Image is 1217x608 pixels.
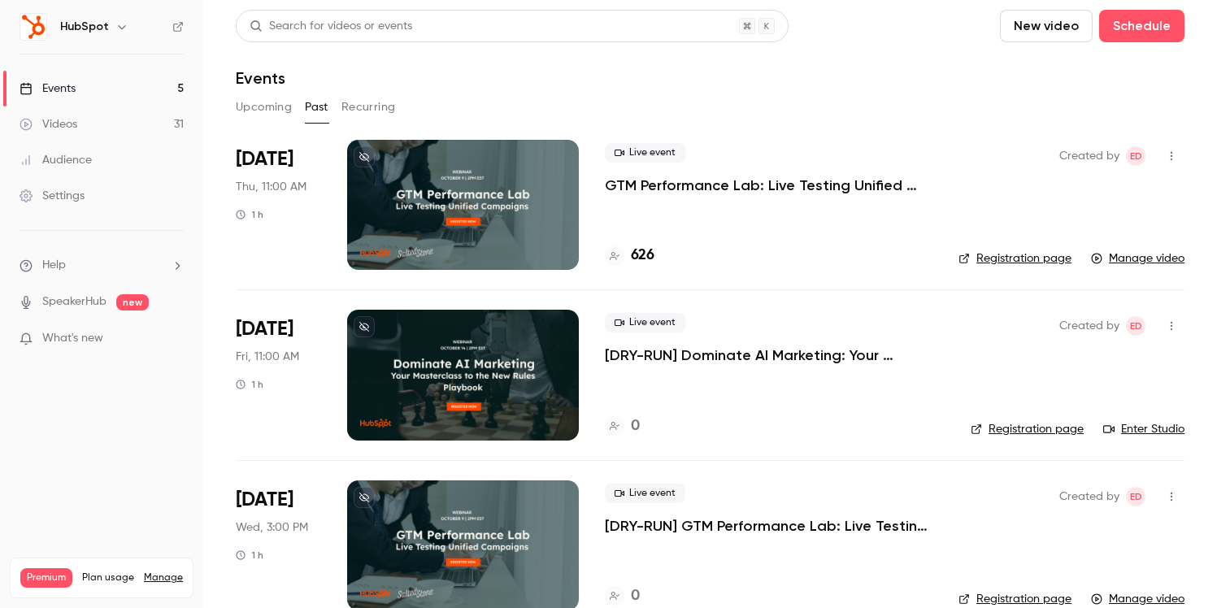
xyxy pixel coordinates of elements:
span: Fri, 11:00 AM [236,349,299,365]
a: SpeakerHub [42,293,106,311]
button: Upcoming [236,94,292,120]
a: [DRY-RUN] GTM Performance Lab: Live Testing Unified Campaigns [605,516,932,536]
h4: 626 [631,245,654,267]
span: ED [1130,316,1142,336]
h6: HubSpot [60,19,109,35]
button: Schedule [1099,10,1184,42]
img: HubSpot [20,14,46,40]
a: 0 [605,585,640,607]
h4: 0 [631,585,640,607]
span: [DATE] [236,487,293,513]
button: New video [1000,10,1093,42]
span: ED [1130,146,1142,166]
a: Registration page [958,591,1071,607]
span: Elika Dizechi [1126,487,1145,506]
a: Manage video [1091,250,1184,267]
span: Created by [1059,487,1119,506]
h4: 0 [631,415,640,437]
span: Live event [605,484,685,503]
div: 1 h [236,549,263,562]
a: 626 [605,245,654,267]
h1: Events [236,68,285,88]
div: Settings [20,188,85,204]
span: Elika Dizechi [1126,316,1145,336]
span: Created by [1059,316,1119,336]
button: Recurring [341,94,396,120]
button: Past [305,94,328,120]
iframe: Noticeable Trigger [164,332,184,346]
span: Created by [1059,146,1119,166]
div: 1 h [236,208,263,221]
span: Plan usage [82,571,134,584]
a: Manage video [1091,591,1184,607]
div: Search for videos or events [250,18,412,35]
span: Wed, 3:00 PM [236,519,308,536]
a: Manage [144,571,183,584]
a: GTM Performance Lab: Live Testing Unified Campaigns [605,176,932,195]
span: [DATE] [236,316,293,342]
span: new [116,294,149,311]
a: 0 [605,415,640,437]
span: Live event [605,143,685,163]
a: Registration page [971,421,1084,437]
div: 1 h [236,378,263,391]
span: Elika Dizechi [1126,146,1145,166]
span: Premium [20,568,72,588]
div: Oct 3 Fri, 11:00 AM (America/Los Angeles) [236,310,321,440]
span: Thu, 11:00 AM [236,179,306,195]
span: [DATE] [236,146,293,172]
div: Events [20,80,76,97]
span: What's new [42,330,103,347]
span: ED [1130,487,1142,506]
a: Registration page [958,250,1071,267]
a: [DRY-RUN] Dominate AI Marketing: Your Masterclass to the New Rules Playbook [605,345,945,365]
span: Help [42,257,66,274]
a: Enter Studio [1103,421,1184,437]
div: Oct 9 Thu, 2:00 PM (America/New York) [236,140,321,270]
div: Videos [20,116,77,132]
li: help-dropdown-opener [20,257,184,274]
div: Audience [20,152,92,168]
span: Live event [605,313,685,332]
